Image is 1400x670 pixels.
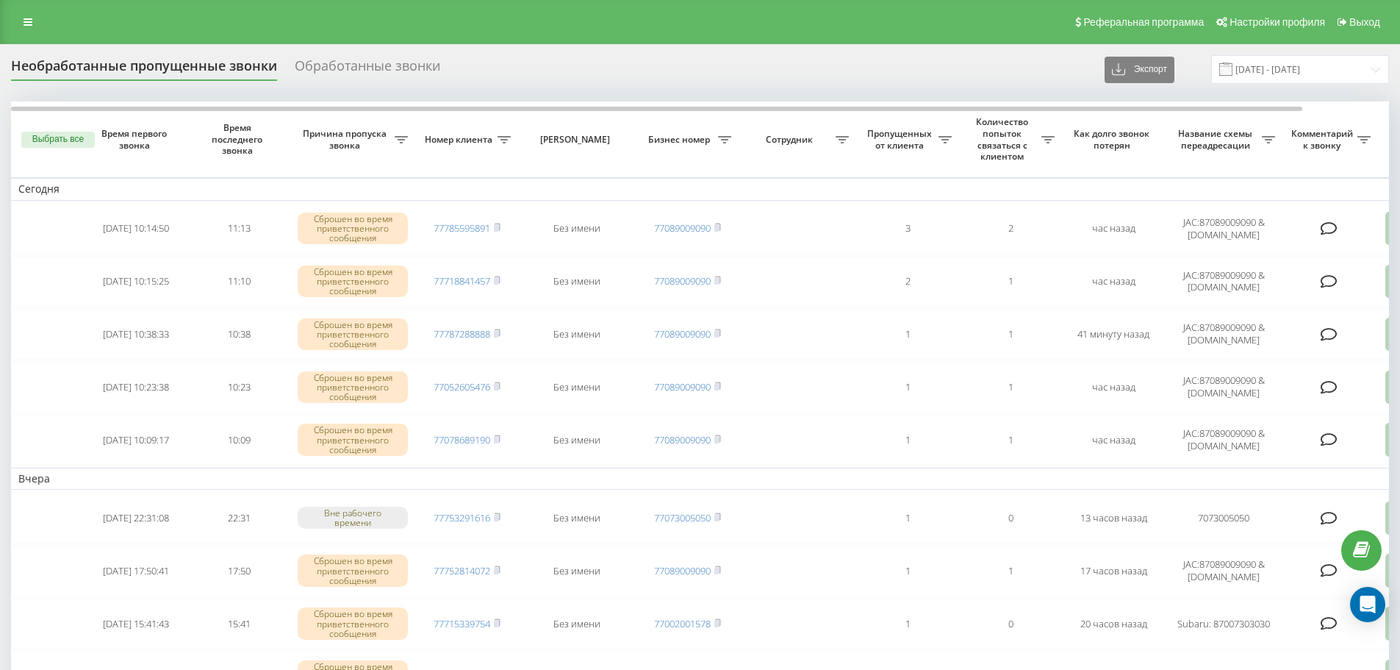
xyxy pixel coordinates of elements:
td: 1 [856,362,959,412]
td: 0 [959,493,1062,543]
div: Сброшен во время приветственного сообщения [298,555,408,587]
td: [DATE] 10:09:17 [85,415,187,465]
td: 41 минуту назад [1062,309,1165,359]
span: Номер клиента [423,134,498,146]
td: 20 часов назад [1062,599,1165,649]
td: 1 [959,415,1062,465]
td: 1 [959,546,1062,596]
span: Название схемы переадресации [1172,128,1262,151]
td: Без имени [518,362,636,412]
div: Обработанные звонки [295,58,440,81]
td: Subaru: 87007303030 [1165,599,1282,649]
td: час назад [1062,257,1165,307]
td: 0 [959,599,1062,649]
a: 77089009090 [654,433,711,446]
a: 77089009090 [654,564,711,577]
span: Комментарий к звонку [1290,128,1357,151]
a: 77718841457 [434,274,490,288]
td: [DATE] 17:50:41 [85,546,187,596]
td: JAC:87089009090 & [DOMAIN_NAME] [1165,257,1282,307]
button: Выбрать все [21,132,95,148]
div: Вне рабочего времени [298,507,408,529]
td: 1 [959,362,1062,412]
td: JAC:87089009090 & [DOMAIN_NAME] [1165,546,1282,596]
span: Бизнес номер [643,134,718,146]
td: 10:09 [187,415,290,465]
span: [PERSON_NAME] [531,134,623,146]
a: 77002001578 [654,617,711,630]
td: 2 [856,257,959,307]
td: Без имени [518,309,636,359]
td: [DATE] 10:14:50 [85,204,187,254]
div: Сброшен во время приветственного сообщения [298,318,408,351]
td: Без имени [518,415,636,465]
td: 10:23 [187,362,290,412]
div: Сброшен во время приветственного сообщения [298,265,408,298]
td: [DATE] 10:15:25 [85,257,187,307]
span: Настройки профиля [1230,16,1325,28]
div: Необработанные пропущенные звонки [11,58,277,81]
a: 77089009090 [654,221,711,235]
button: Экспорт [1105,57,1174,83]
span: Как долго звонок потерян [1074,128,1153,151]
td: [DATE] 10:23:38 [85,362,187,412]
td: JAC:87089009090 & [DOMAIN_NAME] [1165,415,1282,465]
td: JAC:87089009090 & [DOMAIN_NAME] [1165,309,1282,359]
a: 77078689190 [434,433,490,446]
td: Без имени [518,599,636,649]
td: Без имени [518,204,636,254]
div: Сброшен во время приветственного сообщения [298,213,408,245]
td: 3 [856,204,959,254]
td: час назад [1062,204,1165,254]
td: JAC:87089009090 & [DOMAIN_NAME] [1165,204,1282,254]
td: [DATE] 10:38:33 [85,309,187,359]
td: [DATE] 15:41:43 [85,599,187,649]
td: 17 часов назад [1062,546,1165,596]
div: Сброшен во время приветственного сообщения [298,371,408,404]
td: 11:13 [187,204,290,254]
div: Сброшен во время приветственного сообщения [298,607,408,640]
a: 77052605476 [434,380,490,393]
a: 77715339754 [434,617,490,630]
a: 77089009090 [654,327,711,341]
td: 1 [856,546,959,596]
a: 77787288888 [434,327,490,341]
a: 77752814072 [434,564,490,577]
td: час назад [1062,415,1165,465]
td: 17:50 [187,546,290,596]
span: Реферальная программа [1083,16,1204,28]
a: 77089009090 [654,274,711,288]
span: Сотрудник [746,134,836,146]
span: Время последнего звонка [199,122,279,157]
div: Open Intercom Messenger [1350,587,1385,622]
td: JAC:87089009090 & [DOMAIN_NAME] [1165,362,1282,412]
a: 77073005050 [654,511,711,524]
td: 7073005050 [1165,493,1282,543]
td: 1 [959,257,1062,307]
td: 1 [856,415,959,465]
span: Количество попыток связаться с клиентом [966,116,1041,162]
td: 15:41 [187,599,290,649]
td: 1 [959,309,1062,359]
td: Без имени [518,546,636,596]
td: [DATE] 22:31:08 [85,493,187,543]
td: 10:38 [187,309,290,359]
td: 1 [856,599,959,649]
a: 77785595891 [434,221,490,235]
span: Время первого звонка [96,128,176,151]
span: Пропущенных от клиента [864,128,938,151]
td: час назад [1062,362,1165,412]
span: Причина пропуска звонка [298,128,395,151]
td: 1 [856,493,959,543]
div: Сброшен во время приветственного сообщения [298,424,408,456]
td: 1 [856,309,959,359]
a: 77753291616 [434,511,490,524]
span: Выход [1349,16,1380,28]
td: 2 [959,204,1062,254]
td: Без имени [518,493,636,543]
td: 11:10 [187,257,290,307]
td: 22:31 [187,493,290,543]
a: 77089009090 [654,380,711,393]
td: Без имени [518,257,636,307]
td: 13 часов назад [1062,493,1165,543]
